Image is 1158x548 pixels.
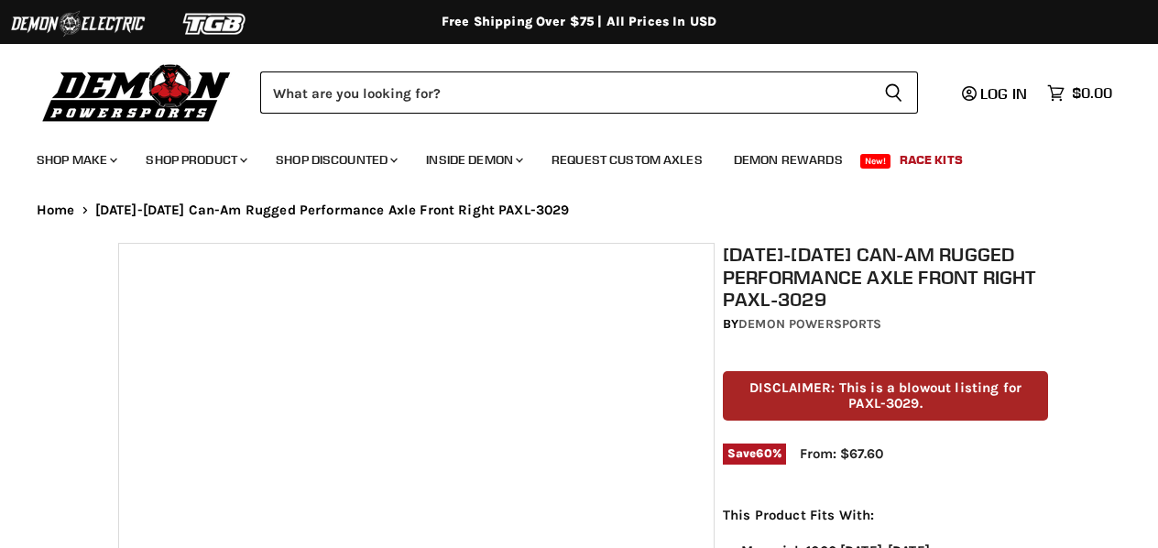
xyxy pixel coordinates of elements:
[860,154,891,169] span: New!
[723,444,786,464] span: Save %
[262,141,409,179] a: Shop Discounted
[23,134,1108,179] ul: Main menu
[980,84,1027,103] span: Log in
[260,71,869,114] input: Search
[723,243,1048,311] h1: [DATE]-[DATE] Can-Am Rugged Performance Axle Front Right PAXL-3029
[720,141,857,179] a: Demon Rewards
[95,203,570,218] span: [DATE]-[DATE] Can-Am Rugged Performance Axle Front Right PAXL-3029
[1038,80,1121,106] a: $0.00
[723,504,1048,526] p: This Product Fits With:
[756,446,771,460] span: 60
[1072,84,1112,102] span: $0.00
[9,6,147,41] img: Demon Electric Logo 2
[147,6,284,41] img: TGB Logo 2
[800,445,883,462] span: From: $67.60
[869,71,918,114] button: Search
[886,141,977,179] a: Race Kits
[954,85,1038,102] a: Log in
[132,141,258,179] a: Shop Product
[738,316,881,332] a: Demon Powersports
[723,371,1048,422] p: DISCLAIMER: This is a blowout listing for PAXL-3029.
[37,60,237,125] img: Demon Powersports
[412,141,534,179] a: Inside Demon
[37,203,75,218] a: Home
[538,141,716,179] a: Request Custom Axles
[260,71,918,114] form: Product
[723,314,1048,334] div: by
[23,141,128,179] a: Shop Make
